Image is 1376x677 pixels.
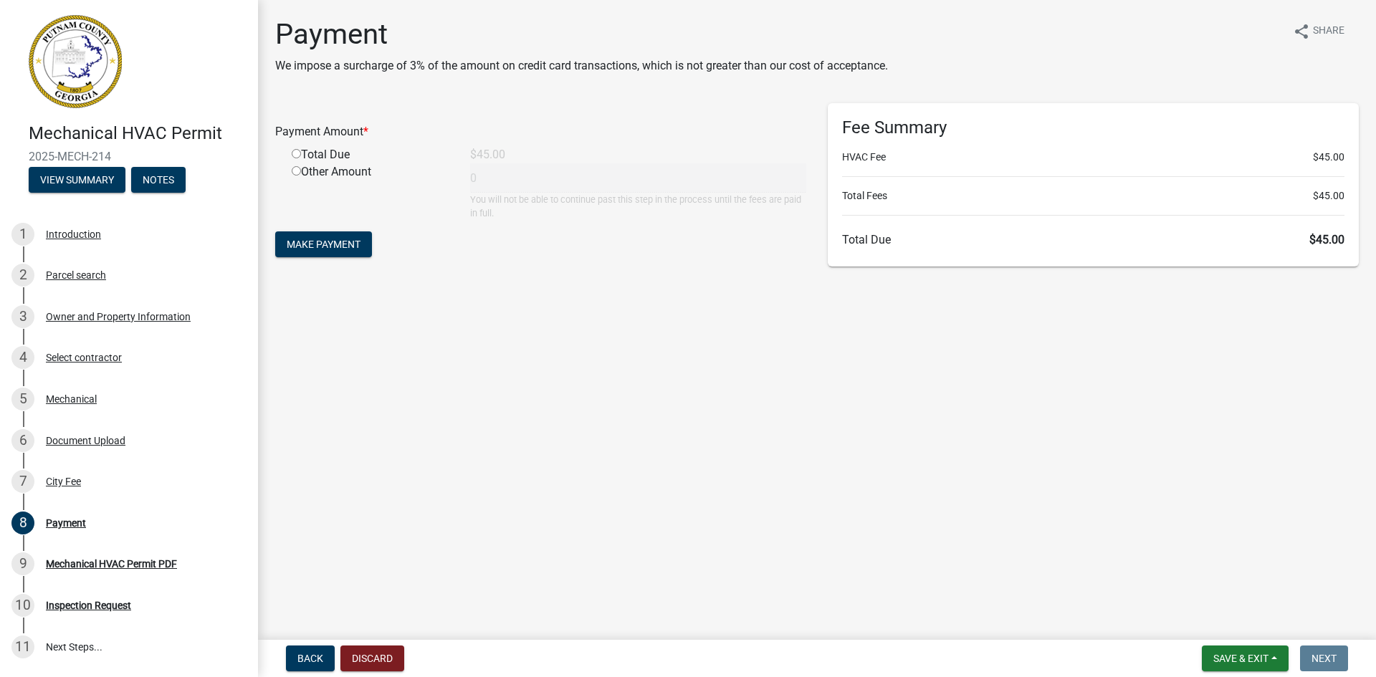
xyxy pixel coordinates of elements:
[46,394,97,404] div: Mechanical
[287,239,360,250] span: Make Payment
[11,552,34,575] div: 9
[297,653,323,664] span: Back
[264,123,817,140] div: Payment Amount
[842,117,1344,138] h6: Fee Summary
[275,231,372,257] button: Make Payment
[11,429,34,452] div: 6
[46,312,191,322] div: Owner and Property Information
[46,518,86,528] div: Payment
[286,645,335,671] button: Back
[275,17,888,52] h1: Payment
[275,57,888,75] p: We impose a surcharge of 3% of the amount on credit card transactions, which is not greater than ...
[46,436,125,446] div: Document Upload
[29,175,125,186] wm-modal-confirm: Summary
[11,305,34,328] div: 3
[29,150,229,163] span: 2025-MECH-214
[11,264,34,287] div: 2
[131,175,186,186] wm-modal-confirm: Notes
[842,150,1344,165] li: HVAC Fee
[46,559,177,569] div: Mechanical HVAC Permit PDF
[46,352,122,362] div: Select contractor
[281,146,459,163] div: Total Due
[11,594,34,617] div: 10
[29,167,125,193] button: View Summary
[1313,23,1344,40] span: Share
[1281,17,1356,45] button: shareShare
[29,123,247,144] h4: Mechanical HVAC Permit
[131,167,186,193] button: Notes
[842,188,1344,203] li: Total Fees
[11,635,34,658] div: 11
[842,233,1344,246] h6: Total Due
[11,223,34,246] div: 1
[29,15,122,108] img: Putnam County, Georgia
[340,645,404,671] button: Discard
[46,600,131,610] div: Inspection Request
[281,163,459,220] div: Other Amount
[11,512,34,534] div: 8
[1313,150,1344,165] span: $45.00
[11,346,34,369] div: 4
[1300,645,1348,671] button: Next
[1213,653,1268,664] span: Save & Exit
[1293,23,1310,40] i: share
[11,388,34,410] div: 5
[46,229,101,239] div: Introduction
[46,270,106,280] div: Parcel search
[1313,188,1344,203] span: $45.00
[1309,233,1344,246] span: $45.00
[46,476,81,486] div: City Fee
[11,470,34,493] div: 7
[1202,645,1289,671] button: Save & Exit
[1311,653,1337,664] span: Next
